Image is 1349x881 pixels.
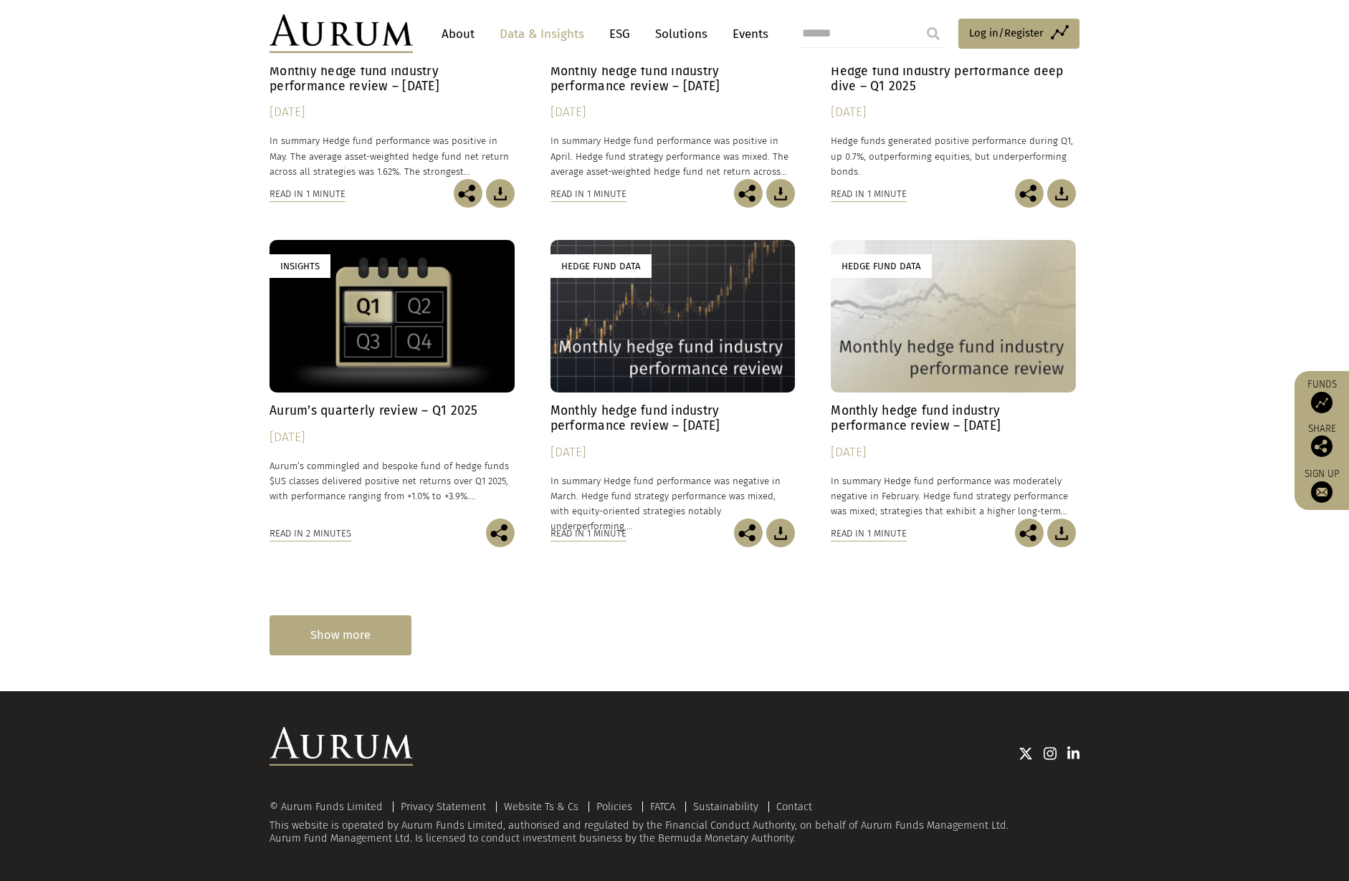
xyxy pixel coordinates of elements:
[550,473,796,534] p: In summary Hedge fund performance was negative in March. Hedge fund strategy performance was mixe...
[504,800,578,813] a: Website Ts & Cs
[1047,179,1076,208] img: Download Article
[725,21,768,47] a: Events
[1047,519,1076,547] img: Download Article
[766,519,795,547] img: Download Article
[270,801,1079,845] div: This website is operated by Aurum Funds Limited, authorised and regulated by the Financial Conduc...
[550,403,796,433] h4: Monthly hedge fund industry performance review – [DATE]
[270,801,390,812] div: © Aurum Funds Limited
[776,800,812,813] a: Contact
[270,102,515,122] div: [DATE]
[958,19,1079,49] a: Log in/Register
[550,133,796,178] p: In summary Hedge fund performance was positive in April. Hedge fund strategy performance was mixe...
[270,403,515,418] h4: Aurum’s quarterly review – Q1 2025
[454,179,482,208] img: Share this post
[1302,378,1342,413] a: Funds
[1311,392,1333,413] img: Access Funds
[831,186,907,202] div: Read in 1 minute
[766,179,795,208] img: Download Article
[734,179,763,208] img: Share this post
[492,21,591,47] a: Data & Insights
[550,102,796,122] div: [DATE]
[270,727,413,766] img: Aurum Logo
[596,800,632,813] a: Policies
[831,473,1076,519] p: In summary Hedge fund performance was moderately negative in February. Hedge fund strategy perfor...
[1302,424,1342,457] div: Share
[1015,179,1044,208] img: Share this post
[1019,746,1033,761] img: Twitter icon
[270,186,345,202] div: Read in 1 minute
[270,64,515,94] h4: Monthly hedge fund industry performance review – [DATE]
[1044,746,1057,761] img: Instagram icon
[650,800,675,813] a: FATCA
[270,458,515,504] p: Aurum’s commingled and bespoke fund of hedge funds $US classes delivered positive net returns ove...
[1302,468,1342,503] a: Sign up
[831,526,907,541] div: Read in 1 minute
[486,179,515,208] img: Download Article
[270,240,515,519] a: Insights Aurum’s quarterly review – Q1 2025 [DATE] Aurum’s commingled and bespoke fund of hedge f...
[550,240,796,519] a: Hedge Fund Data Monthly hedge fund industry performance review – [DATE] [DATE] In summary Hedge f...
[602,21,637,47] a: ESG
[831,102,1076,122] div: [DATE]
[1067,746,1080,761] img: Linkedin icon
[550,443,796,463] div: [DATE]
[401,800,486,813] a: Privacy Statement
[1311,481,1333,503] img: Sign up to our newsletter
[1311,435,1333,457] img: Share this post
[831,254,932,278] div: Hedge Fund Data
[831,240,1076,519] a: Hedge Fund Data Monthly hedge fund industry performance review – [DATE] [DATE] In summary Hedge f...
[434,21,482,47] a: About
[831,64,1076,94] h4: Hedge fund industry performance deep dive – Q1 2025
[969,24,1044,42] span: Log in/Register
[486,519,515,547] img: Share this post
[270,14,413,53] img: Aurum
[270,254,330,278] div: Insights
[734,519,763,547] img: Share this post
[831,443,1076,463] div: [DATE]
[693,800,758,813] a: Sustainability
[831,133,1076,178] p: Hedge funds generated positive performance during Q1, up 0.7%, outperforming equities, but underp...
[270,428,515,448] div: [DATE]
[270,133,515,178] p: In summary Hedge fund performance was positive in May. The average asset-weighted hedge fund net ...
[270,526,351,541] div: Read in 2 minutes
[550,64,796,94] h4: Monthly hedge fund industry performance review – [DATE]
[550,526,626,541] div: Read in 1 minute
[831,403,1076,433] h4: Monthly hedge fund industry performance review – [DATE]
[919,19,948,48] input: Submit
[550,186,626,202] div: Read in 1 minute
[270,615,411,655] div: Show more
[550,254,652,278] div: Hedge Fund Data
[1015,519,1044,547] img: Share this post
[648,21,715,47] a: Solutions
